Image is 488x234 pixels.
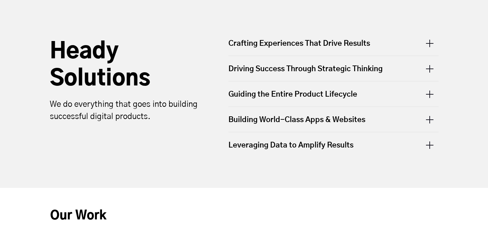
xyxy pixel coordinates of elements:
p: We do everything that goes into building successful digital products. [50,98,202,123]
div: Guiding the Entire Product Lifecycle [228,81,439,106]
h2: Heady Solutions [50,38,202,93]
div: Building World-Class Apps & Websites [228,107,439,132]
div: Driving Success Through Strategic Thinking [228,56,439,81]
div: Crafting Experiences That Drive Results [228,38,439,56]
div: Leveraging Data to Amplify Results [228,132,439,157]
